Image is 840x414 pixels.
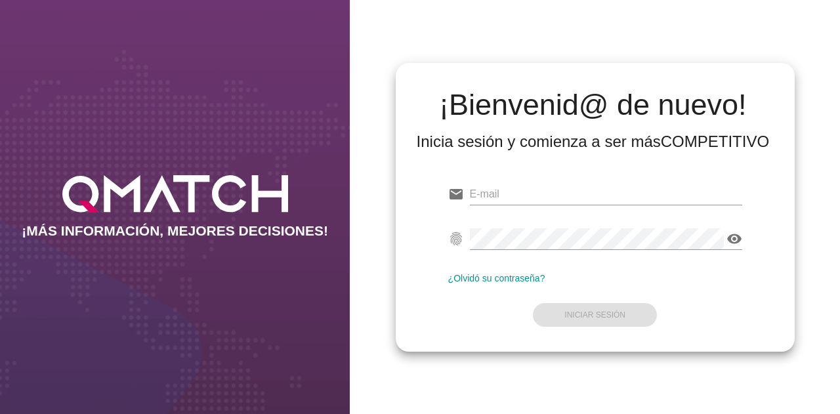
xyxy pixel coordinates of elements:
[470,184,742,205] input: E-mail
[661,133,769,150] strong: COMPETITIVO
[417,89,770,121] h2: ¡Bienvenid@ de nuevo!
[417,131,770,152] div: Inicia sesión y comienza a ser más
[448,186,464,202] i: email
[22,223,328,239] h2: ¡MÁS INFORMACIÓN, MEJORES DECISIONES!
[448,231,464,247] i: fingerprint
[726,231,742,247] i: visibility
[448,273,545,283] a: ¿Olvidó su contraseña?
